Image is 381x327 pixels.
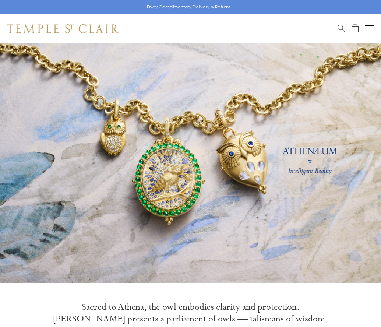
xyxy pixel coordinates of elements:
button: Open navigation [365,24,374,33]
p: Enjoy Complimentary Delivery & Returns [147,3,230,11]
img: Temple St. Clair [7,24,119,33]
a: Open Shopping Bag [352,24,359,33]
a: Search [338,24,345,33]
